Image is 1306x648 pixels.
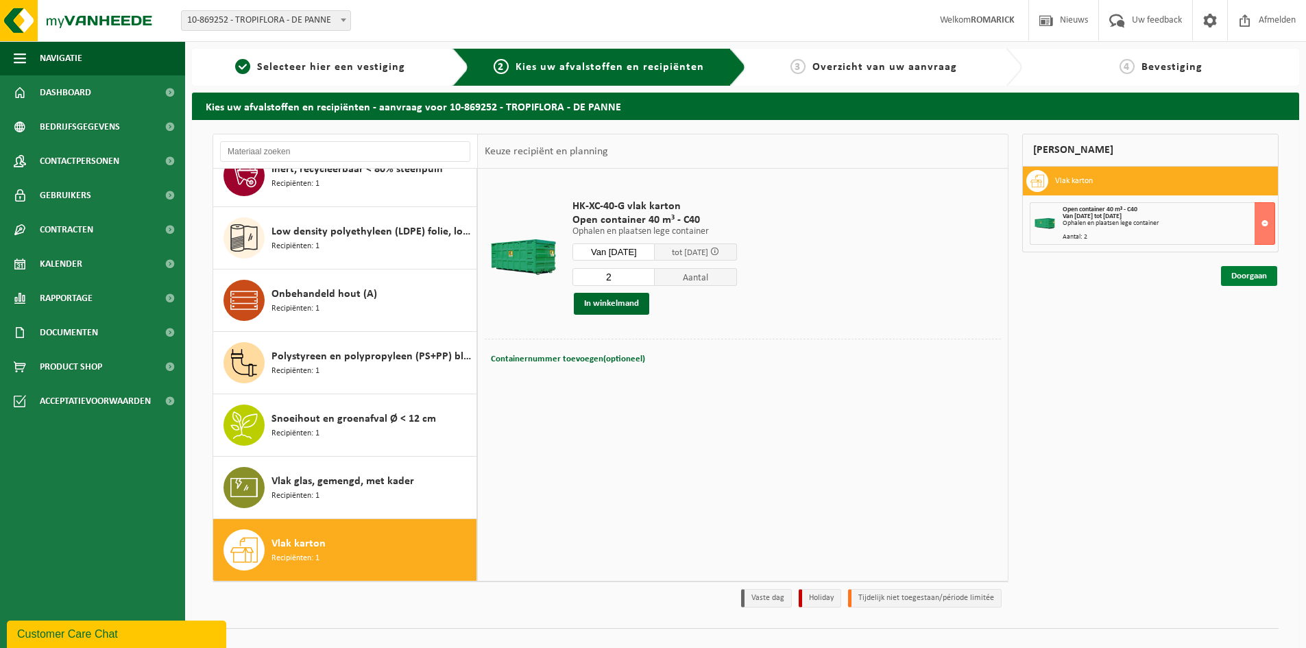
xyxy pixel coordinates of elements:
span: Recipiënten: 1 [271,552,319,565]
span: tot [DATE] [672,248,708,257]
button: Vlak karton Recipiënten: 1 [213,519,477,581]
p: Ophalen en plaatsen lege container [572,227,737,237]
span: 10-869252 - TROPIFLORA - DE PANNE [182,11,350,30]
span: Polystyreen en polypropyleen (PS+PP) bloempotten en plantentrays gemengd [271,348,473,365]
span: Selecteer hier een vestiging [257,62,405,73]
span: Documenten [40,315,98,350]
div: Keuze recipiënt en planning [478,134,615,169]
span: Recipiënten: 1 [271,490,319,503]
button: Vlak glas, gemengd, met kader Recipiënten: 1 [213,457,477,519]
span: Product Shop [40,350,102,384]
span: 10-869252 - TROPIFLORA - DE PANNE [181,10,351,31]
li: Holiday [799,589,841,608]
span: Bevestiging [1141,62,1202,73]
span: Rapportage [40,281,93,315]
span: 1 [235,59,250,74]
button: Snoeihout en groenafval Ø < 12 cm Recipiënten: 1 [213,394,477,457]
span: 4 [1120,59,1135,74]
input: Selecteer datum [572,243,655,261]
div: Ophalen en plaatsen lege container [1063,220,1274,227]
span: Recipiënten: 1 [271,365,319,378]
span: Kies uw afvalstoffen en recipiënten [516,62,704,73]
span: Overzicht van uw aanvraag [812,62,957,73]
span: Onbehandeld hout (A) [271,286,377,302]
span: Low density polyethyleen (LDPE) folie, los, naturel [271,224,473,240]
button: Low density polyethyleen (LDPE) folie, los, naturel Recipiënten: 1 [213,207,477,269]
span: Snoeihout en groenafval Ø < 12 cm [271,411,436,427]
span: Open container 40 m³ - C40 [572,213,737,227]
span: Navigatie [40,41,82,75]
li: Vaste dag [741,589,792,608]
div: [PERSON_NAME] [1022,134,1279,167]
span: Dashboard [40,75,91,110]
span: Contactpersonen [40,144,119,178]
button: Containernummer toevoegen(optioneel) [489,350,646,369]
button: In winkelmand [574,293,649,315]
h2: Kies uw afvalstoffen en recipiënten - aanvraag voor 10-869252 - TROPIFLORA - DE PANNE [192,93,1299,119]
span: Gebruikers [40,178,91,213]
span: Vlak karton [271,536,326,552]
iframe: chat widget [7,618,229,648]
span: Bedrijfsgegevens [40,110,120,144]
span: Inert, recycleerbaar < 80% steenpuin [271,161,443,178]
span: 2 [494,59,509,74]
span: Recipiënten: 1 [271,302,319,315]
strong: ROMARICK [971,15,1015,25]
span: Open container 40 m³ - C40 [1063,206,1137,213]
button: Onbehandeld hout (A) Recipiënten: 1 [213,269,477,332]
a: 1Selecteer hier een vestiging [199,59,442,75]
li: Tijdelijk niet toegestaan/période limitée [848,589,1002,608]
span: Vlak glas, gemengd, met kader [271,473,414,490]
span: HK-XC-40-G vlak karton [572,200,737,213]
div: Aantal: 2 [1063,234,1274,241]
span: Aantal [655,268,737,286]
span: Acceptatievoorwaarden [40,384,151,418]
span: Recipiënten: 1 [271,240,319,253]
span: Kalender [40,247,82,281]
button: Inert, recycleerbaar < 80% steenpuin Recipiënten: 1 [213,145,477,207]
span: Containernummer toevoegen(optioneel) [491,355,645,363]
span: Recipiënten: 1 [271,178,319,191]
a: Doorgaan [1221,266,1277,286]
span: Contracten [40,213,93,247]
input: Materiaal zoeken [220,141,470,162]
span: 3 [790,59,806,74]
button: Polystyreen en polypropyleen (PS+PP) bloempotten en plantentrays gemengd Recipiënten: 1 [213,332,477,394]
h3: Vlak karton [1055,170,1093,192]
strong: Van [DATE] tot [DATE] [1063,213,1122,220]
span: Recipiënten: 1 [271,427,319,440]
